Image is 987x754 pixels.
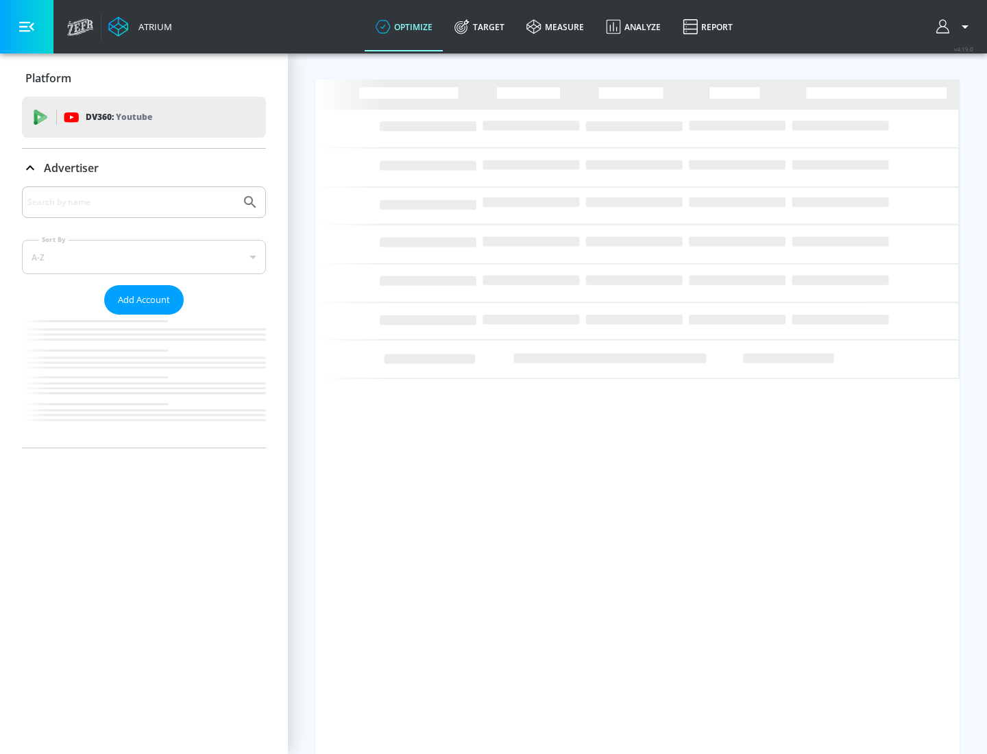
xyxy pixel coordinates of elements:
input: Search by name [27,193,235,211]
span: v 4.19.0 [954,45,973,53]
a: measure [515,2,595,51]
a: optimize [365,2,443,51]
nav: list of Advertiser [22,315,266,448]
label: Sort By [39,235,69,244]
a: Atrium [108,16,172,37]
a: Analyze [595,2,672,51]
div: DV360: Youtube [22,97,266,138]
a: Report [672,2,744,51]
p: DV360: [86,110,152,125]
p: Youtube [116,110,152,124]
button: Add Account [104,285,184,315]
span: Add Account [118,292,170,308]
a: Target [443,2,515,51]
p: Advertiser [44,160,99,175]
div: Platform [22,59,266,97]
div: Atrium [133,21,172,33]
div: A-Z [22,240,266,274]
div: Advertiser [22,149,266,187]
p: Platform [25,71,71,86]
div: Advertiser [22,186,266,448]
